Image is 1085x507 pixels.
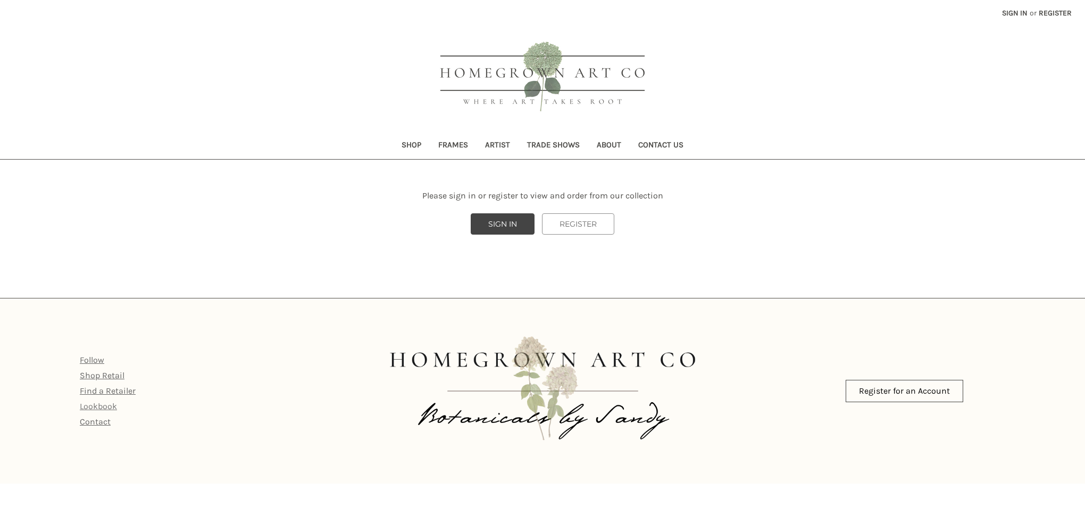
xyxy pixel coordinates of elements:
[588,133,630,159] a: About
[80,355,104,365] a: Follow
[430,133,477,159] a: Frames
[80,401,117,411] a: Lookbook
[519,133,588,159] a: Trade Shows
[471,213,535,235] a: SIGN IN
[630,133,692,159] a: Contact Us
[80,370,124,380] a: Shop Retail
[422,190,663,201] span: Please sign in or register to view and order from our collection
[1029,7,1038,19] span: or
[477,133,519,159] a: Artist
[80,417,111,427] a: Contact
[846,380,963,402] a: Register for an Account
[393,133,430,159] a: Shop
[542,213,614,235] a: REGISTER
[423,30,662,126] img: HOMEGROWN ART CO
[80,386,136,396] a: Find a Retailer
